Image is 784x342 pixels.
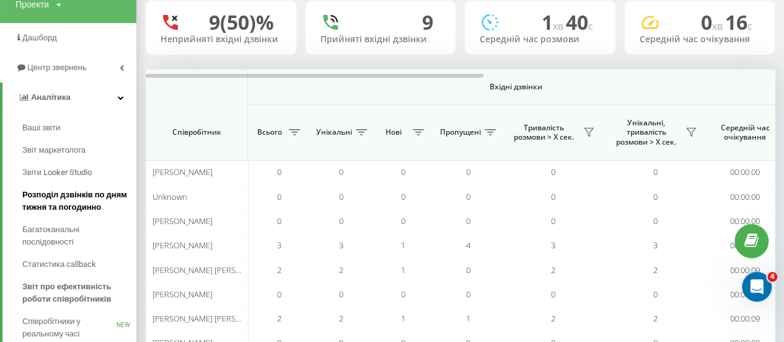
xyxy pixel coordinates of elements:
[22,161,136,184] a: Звіти Looker Studio
[707,233,784,258] td: 00:00:13
[22,258,96,271] span: Статистика callback
[339,264,343,276] span: 2
[339,313,343,324] span: 2
[747,19,752,33] span: c
[466,215,470,227] span: 0
[653,191,658,202] span: 0
[209,11,274,34] div: 9 (50)%
[2,83,136,112] a: Аналiтика
[466,166,470,178] span: 0
[466,264,470,276] span: 0
[339,166,343,178] span: 0
[152,240,213,251] span: [PERSON_NAME]
[716,123,774,142] span: Середній час очікування
[22,253,136,276] a: Статистика callback
[277,166,281,178] span: 0
[466,289,470,300] span: 0
[22,139,136,161] a: Звіт маркетолога
[22,166,92,179] span: Звіти Looker Studio
[277,191,281,202] span: 0
[588,19,593,33] span: c
[401,313,405,324] span: 1
[339,191,343,202] span: 0
[466,240,470,251] span: 4
[401,191,405,202] span: 0
[566,9,593,35] span: 40
[466,191,470,202] span: 0
[707,282,784,307] td: 00:00:00
[742,272,772,302] iframe: Intercom live chat
[653,166,658,178] span: 0
[277,313,281,324] span: 2
[466,313,470,324] span: 1
[401,240,405,251] span: 1
[551,264,555,276] span: 2
[551,240,555,251] span: 3
[378,127,409,137] span: Нові
[152,191,187,202] span: Unknown
[640,34,760,45] div: Середній час очікування
[152,166,213,178] span: [PERSON_NAME]
[707,184,784,209] td: 00:00:00
[152,215,213,227] span: [PERSON_NAME]
[701,9,725,35] span: 0
[277,264,281,276] span: 2
[401,289,405,300] span: 0
[22,276,136,310] a: Звіт про ефективність роботи співробітників
[712,19,725,33] span: хв
[653,215,658,227] span: 0
[480,34,601,45] div: Середній час розмови
[22,189,130,214] span: Розподіл дзвінків по дням тижня та погодинно
[707,209,784,233] td: 00:00:00
[254,127,285,137] span: Всього
[551,215,555,227] span: 0
[339,289,343,300] span: 0
[401,166,405,178] span: 0
[551,166,555,178] span: 0
[27,63,87,72] span: Центр звернень
[22,218,136,253] a: Багатоканальні послідовності
[339,240,343,251] span: 3
[277,240,281,251] span: 3
[653,240,658,251] span: 3
[22,315,117,340] span: Співробітники у реальному часі
[422,11,433,34] div: 9
[316,127,352,137] span: Унікальні
[610,118,682,147] span: Унікальні, тривалість розмови > Х сек.
[707,258,784,282] td: 00:00:09
[152,289,213,300] span: [PERSON_NAME]
[280,82,751,92] span: Вхідні дзвінки
[22,184,136,218] a: Розподіл дзвінків по дням тижня та погодинно
[161,34,281,45] div: Неприйняті вхідні дзвінки
[22,223,130,248] span: Багатоканальні послідовності
[508,123,579,142] span: Тривалість розмови > Х сек.
[551,289,555,300] span: 0
[277,289,281,300] span: 0
[707,307,784,331] td: 00:00:09
[22,117,136,139] a: Ваші звіти
[22,281,130,305] span: Звіт про ефективність роботи співробітників
[725,9,752,35] span: 16
[22,33,57,42] span: Дашборд
[767,272,777,282] span: 4
[152,313,275,324] span: [PERSON_NAME] [PERSON_NAME]
[653,264,658,276] span: 2
[22,122,60,134] span: Ваші звіти
[542,9,566,35] span: 1
[339,215,343,227] span: 0
[31,92,71,102] span: Аналiтика
[707,160,784,184] td: 00:00:00
[152,264,275,276] span: [PERSON_NAME] [PERSON_NAME]
[551,191,555,202] span: 0
[653,313,658,324] span: 2
[653,289,658,300] span: 0
[156,127,237,137] span: Співробітник
[440,127,481,137] span: Пропущені
[320,34,441,45] div: Прийняті вхідні дзвінки
[553,19,566,33] span: хв
[401,215,405,227] span: 0
[22,144,86,156] span: Звіт маркетолога
[551,313,555,324] span: 2
[401,264,405,276] span: 1
[277,215,281,227] span: 0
